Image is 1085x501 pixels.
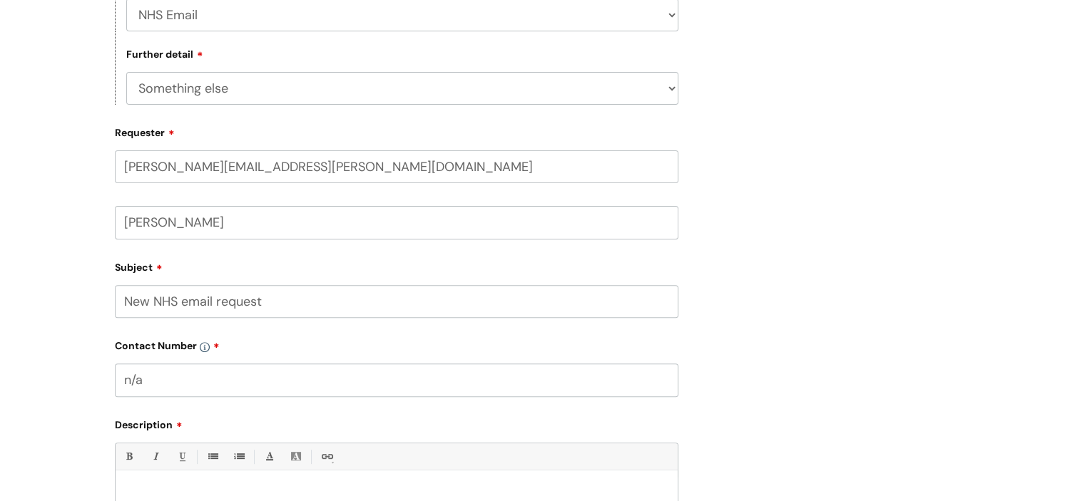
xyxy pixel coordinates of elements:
[173,448,190,465] a: Underline(Ctrl-U)
[115,257,678,274] label: Subject
[115,206,678,239] input: Your Name
[146,448,164,465] a: Italic (Ctrl-I)
[260,448,278,465] a: Font Color
[115,122,678,139] label: Requester
[115,335,678,352] label: Contact Number
[230,448,248,465] a: 1. Ordered List (Ctrl-Shift-8)
[115,150,678,183] input: Email
[200,342,210,352] img: info-icon.svg
[120,448,138,465] a: Bold (Ctrl-B)
[287,448,305,465] a: Back Color
[115,414,678,431] label: Description
[203,448,221,465] a: • Unordered List (Ctrl-Shift-7)
[126,46,203,61] label: Further detail
[317,448,335,465] a: Link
